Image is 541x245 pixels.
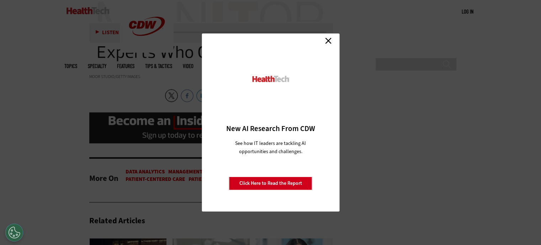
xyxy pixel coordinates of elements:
[251,75,290,83] img: HealthTech_0.png
[323,35,334,46] a: Close
[229,177,312,190] a: Click Here to Read the Report
[227,139,314,156] p: See how IT leaders are tackling AI opportunities and challenges.
[5,224,23,241] div: Cookies Settings
[214,124,327,134] h3: New AI Research From CDW
[5,224,23,241] button: Open Preferences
